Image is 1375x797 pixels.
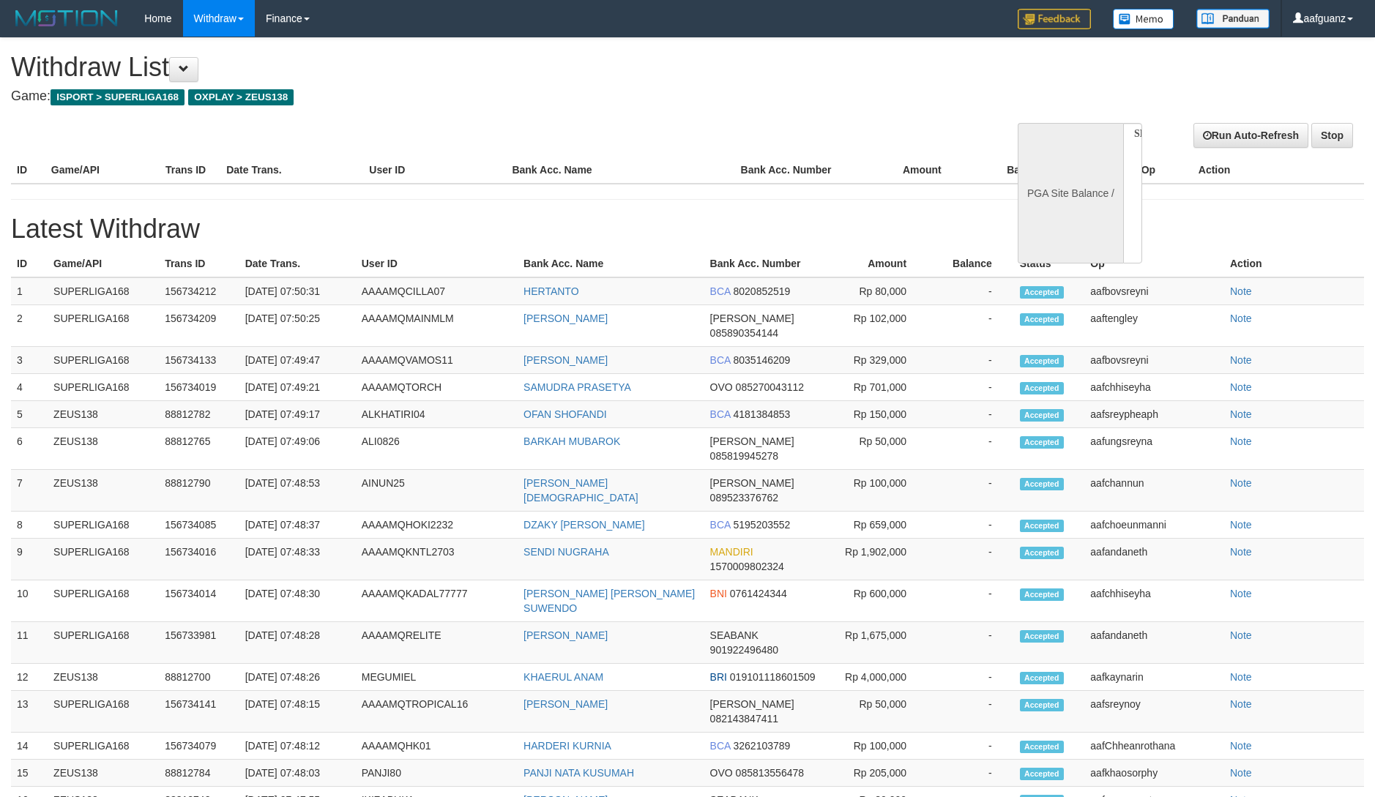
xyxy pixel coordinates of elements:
td: 88812784 [159,760,239,787]
td: - [928,374,1014,401]
td: Rp 659,000 [828,512,929,539]
th: Op [1136,157,1193,184]
td: - [928,470,1014,512]
td: - [928,347,1014,374]
td: SUPERLIGA168 [48,347,159,374]
td: aafchoeunmanni [1084,512,1224,539]
td: - [928,539,1014,580]
img: MOTION_logo.png [11,7,122,29]
td: ZEUS138 [48,470,159,512]
th: Amount [828,250,929,277]
span: 085813556478 [736,767,804,779]
a: Note [1230,671,1252,683]
td: aafsreynoy [1084,691,1224,733]
img: Button%20Memo.svg [1113,9,1174,29]
td: - [928,428,1014,470]
span: Accepted [1020,313,1064,326]
td: [DATE] 07:48:28 [239,622,356,664]
span: BCA [710,519,731,531]
td: 4 [11,374,48,401]
span: 082143847411 [710,713,778,725]
td: ZEUS138 [48,760,159,787]
td: aafbovsreyni [1084,347,1224,374]
a: Note [1230,629,1252,641]
td: [DATE] 07:48:30 [239,580,356,622]
td: - [928,733,1014,760]
td: [DATE] 07:50:31 [239,277,356,305]
td: aafchannun [1084,470,1224,512]
td: SUPERLIGA168 [48,622,159,664]
a: KHAERUL ANAM [523,671,603,683]
td: Rp 600,000 [828,580,929,622]
td: AAAAMQRELITE [356,622,518,664]
td: aafChheanrothana [1084,733,1224,760]
td: 12 [11,664,48,691]
td: aaftengley [1084,305,1224,347]
a: Run Auto-Refresh [1193,123,1308,148]
td: aafkhaosorphy [1084,760,1224,787]
td: SUPERLIGA168 [48,277,159,305]
th: Bank Acc. Name [506,157,734,184]
th: Balance [928,250,1014,277]
td: 14 [11,733,48,760]
img: Feedback.jpg [1018,9,1091,29]
td: 7 [11,470,48,512]
td: Rp 50,000 [828,428,929,470]
td: aafsreypheaph [1084,401,1224,428]
td: - [928,691,1014,733]
a: [PERSON_NAME] [523,313,608,324]
td: 8 [11,512,48,539]
td: ALKHATIRI04 [356,401,518,428]
td: [DATE] 07:48:12 [239,733,356,760]
h1: Latest Withdraw [11,214,1364,244]
td: SUPERLIGA168 [48,580,159,622]
a: HARDERI KURNIA [523,740,611,752]
td: Rp 102,000 [828,305,929,347]
td: 6 [11,428,48,470]
td: Rp 4,000,000 [828,664,929,691]
td: [DATE] 07:48:26 [239,664,356,691]
td: aafbovsreyni [1084,277,1224,305]
td: 156734212 [159,277,239,305]
span: Accepted [1020,699,1064,711]
td: AAAAMQMAINMLM [356,305,518,347]
th: Date Trans. [239,250,356,277]
a: SENDI NUGRAHA [523,546,609,558]
td: AAAAMQTORCH [356,374,518,401]
th: Game/API [45,157,160,184]
td: SUPERLIGA168 [48,733,159,760]
td: 156734019 [159,374,239,401]
th: Balance [964,157,1068,184]
span: SEABANK [710,629,759,641]
span: [PERSON_NAME] [710,313,794,324]
span: BCA [710,285,731,297]
td: 156734209 [159,305,239,347]
a: [PERSON_NAME] [523,629,608,641]
th: Bank Acc. Name [518,250,704,277]
span: 019101118601509 [730,671,816,683]
td: AAAAMQKADAL77777 [356,580,518,622]
td: [DATE] 07:49:06 [239,428,356,470]
th: Bank Acc. Number [735,157,849,184]
td: Rp 329,000 [828,347,929,374]
span: BRI [710,671,727,683]
td: PANJI80 [356,760,518,787]
td: 156734085 [159,512,239,539]
td: Rp 150,000 [828,401,929,428]
span: [PERSON_NAME] [710,698,794,710]
a: HERTANTO [523,285,578,297]
span: ISPORT > SUPERLIGA168 [51,89,185,105]
td: Rp 1,675,000 [828,622,929,664]
td: [DATE] 07:49:21 [239,374,356,401]
a: Note [1230,519,1252,531]
td: Rp 1,902,000 [828,539,929,580]
td: 15 [11,760,48,787]
td: Rp 50,000 [828,691,929,733]
td: ZEUS138 [48,664,159,691]
a: Note [1230,546,1252,558]
td: Rp 205,000 [828,760,929,787]
a: SAMUDRA PRASETYA [523,381,631,393]
td: aafandaneth [1084,539,1224,580]
span: 085270043112 [736,381,804,393]
span: BCA [710,740,731,752]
